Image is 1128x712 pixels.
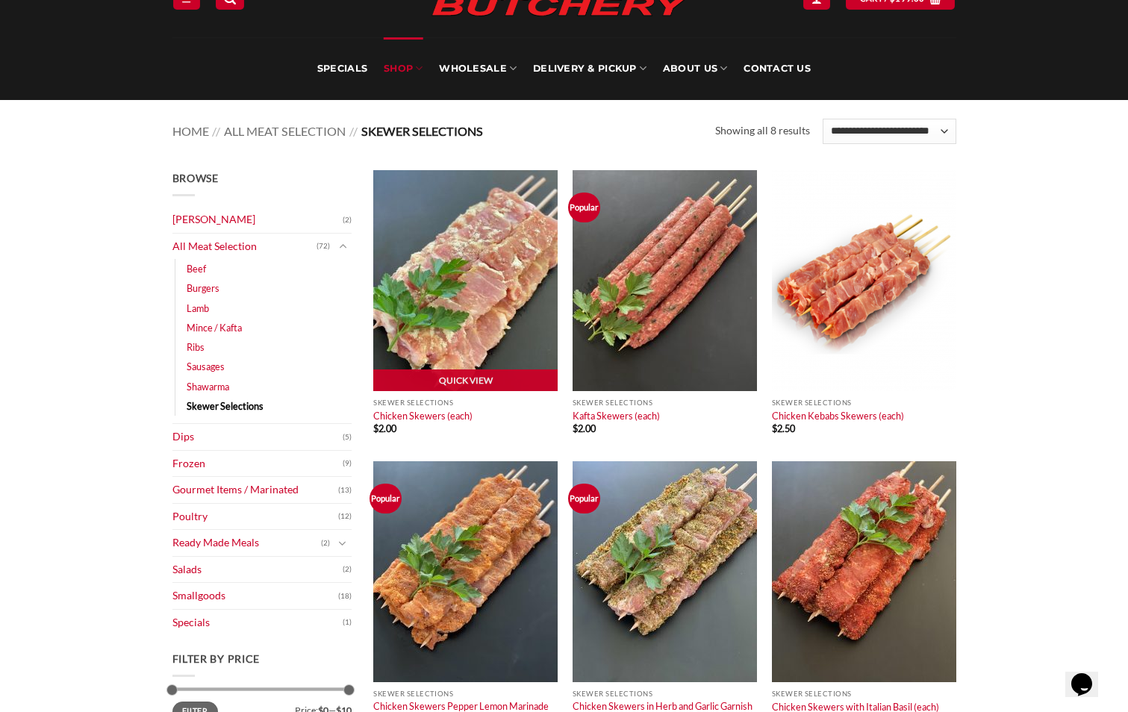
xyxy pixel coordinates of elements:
span: Browse [172,172,219,184]
p: Skewer Selections [373,690,558,698]
a: About Us [663,37,727,100]
a: Contact Us [744,37,811,100]
img: Chicken_Skewers_with_Italian_Basil [772,461,956,682]
a: Home [172,124,209,138]
span: $ [772,422,777,434]
span: $ [373,422,378,434]
a: Mince / Kafta [187,318,242,337]
a: SHOP [384,37,423,100]
a: Delivery & Pickup [533,37,646,100]
a: Sausages [187,357,225,376]
span: (18) [338,585,352,608]
select: Shop order [823,119,956,144]
p: Skewer Selections [573,399,757,407]
span: (2) [321,532,330,555]
span: (9) [343,452,352,475]
a: Burgers [187,278,219,298]
a: Lamb [187,299,209,318]
a: [PERSON_NAME] [172,207,343,233]
span: (13) [338,479,352,502]
a: Wholesale [439,37,517,100]
span: (2) [343,558,352,581]
bdi: 2.50 [772,422,795,434]
a: Kafta Skewers (each) [573,410,660,422]
p: Skewer Selections [573,690,757,698]
bdi: 2.00 [373,422,396,434]
a: Salads [172,557,343,583]
a: Chicken Kebabs Skewers (each) [772,410,904,422]
span: (72) [317,235,330,257]
p: Skewer Selections [772,399,956,407]
span: Filter by price [172,652,261,665]
a: Beef [187,259,206,278]
img: Chicken_Skewers_Pepper_Lemon_Marinade [373,461,558,682]
img: Chicken Skewers [373,170,558,391]
a: Ready Made Meals [172,530,321,556]
a: Gourmet Items / Marinated [172,477,338,503]
a: Frozen [172,451,343,477]
p: Showing all 8 results [715,122,810,140]
button: Toggle [334,535,352,552]
a: Dips [172,424,343,450]
a: Poultry [172,504,338,530]
span: Skewer Selections [361,124,483,138]
img: Kafta Skewers [573,170,757,391]
iframe: chat widget [1065,652,1113,697]
span: (1) [343,611,352,634]
img: Chicken_Skewers_in_Herb_and_Garlic_Garnish [573,461,757,682]
span: // [349,124,358,138]
img: Chicken Kebabs Skewers [772,170,956,391]
a: Specials [317,37,367,100]
bdi: 2.00 [573,422,596,434]
span: (5) [343,426,352,449]
a: Smallgoods [172,583,338,609]
a: Chicken Skewers (each) [373,410,473,422]
a: Quick View [373,369,558,392]
span: $ [573,422,578,434]
span: (12) [338,505,352,528]
a: Shawarma [187,377,229,396]
a: Ribs [187,337,205,357]
a: Skewer Selections [187,396,264,416]
span: // [212,124,220,138]
button: Toggle [334,238,352,254]
span: (2) [343,209,352,231]
p: Skewer Selections [772,690,956,698]
a: All Meat Selection [224,124,346,138]
a: All Meat Selection [172,234,317,260]
a: Specials [172,610,343,636]
p: Skewer Selections [373,399,558,407]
